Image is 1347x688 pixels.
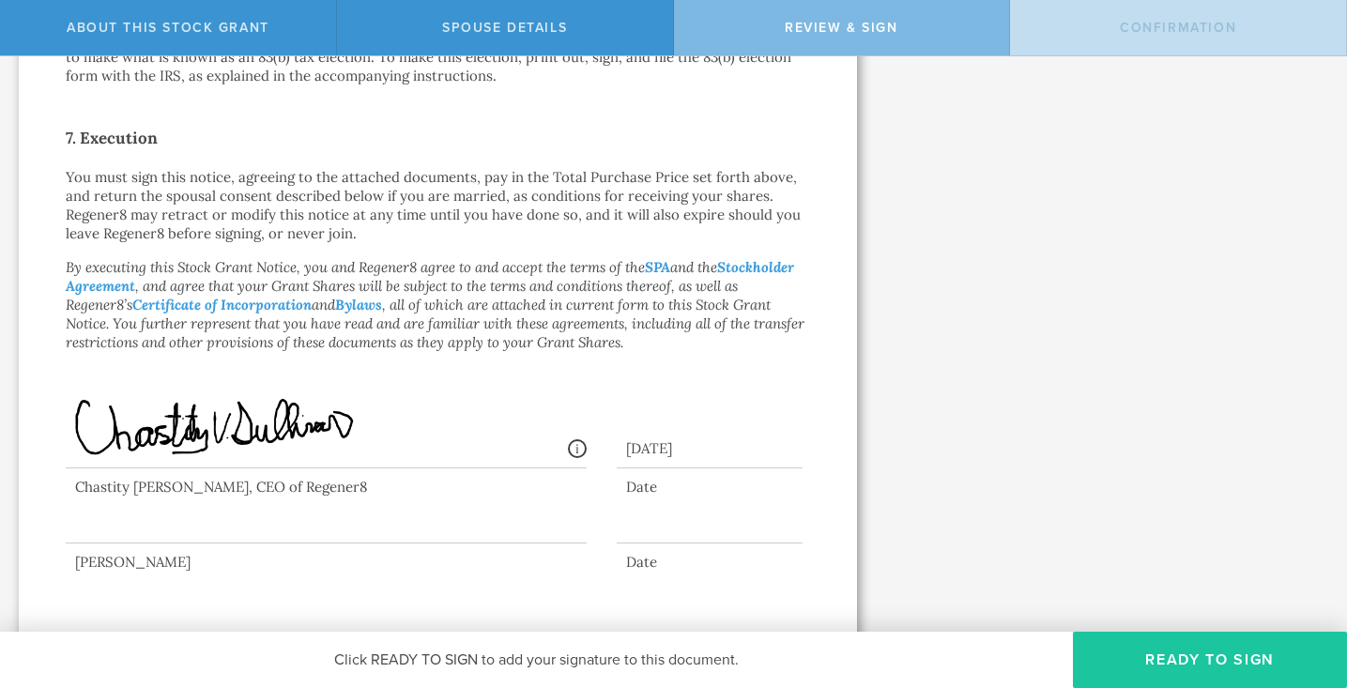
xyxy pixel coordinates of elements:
span: Confirmation [1120,20,1236,36]
div: Date [617,553,803,572]
a: Stockholder Agreement [66,258,794,295]
img: GiqJZivney7kmXCZBAgQIECAAAECBAgQIECAAAECGwQE1DweBAgQIECAAAECBAgQIECAAAECBDoEBNQ6sHQlQIAAAQIECBAgQ... [75,376,426,472]
iframe: Chat Widget [1253,542,1347,632]
span: Review & Sign [785,20,898,36]
a: Certificate of Incorporation [132,296,312,313]
a: SPA [645,258,670,276]
p: You must sign this notice, agreeing to the attached documents, pay in the Total Purchase Price se... [66,168,810,243]
em: By executing this Stock Grant Notice, you and Regener8 agree to and accept the terms of the and t... [66,258,804,351]
div: [DATE] [617,420,803,468]
a: Bylaws [335,296,382,313]
button: Ready to Sign [1073,632,1347,688]
h2: 7. Execution [66,123,810,153]
span: Spouse Details [442,20,567,36]
span: About this stock grant [67,20,269,36]
div: [PERSON_NAME] [66,553,587,572]
span: Click READY TO SIGN to add your signature to this document. [334,650,739,669]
